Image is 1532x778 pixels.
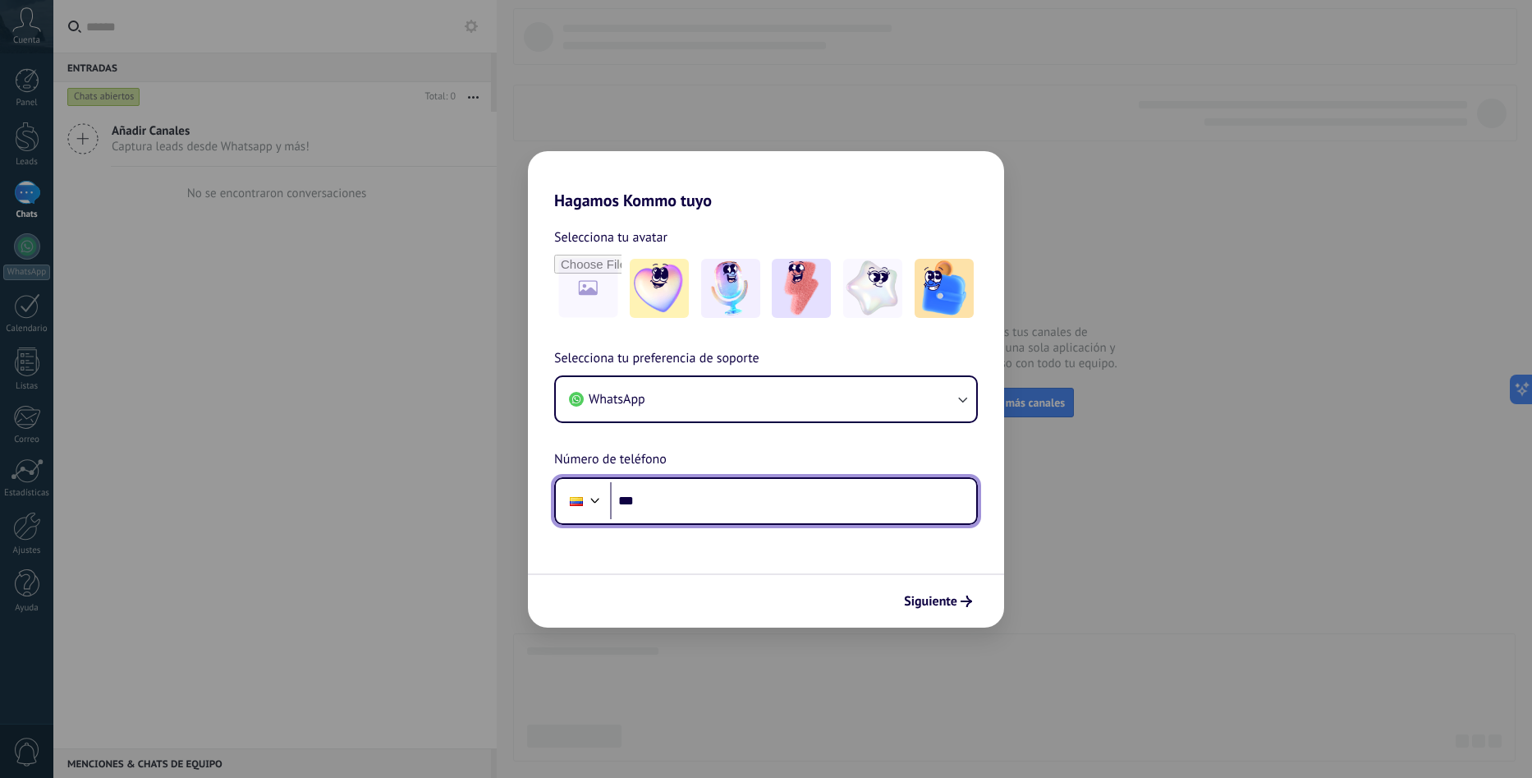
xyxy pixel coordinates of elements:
span: Selecciona tu avatar [554,227,667,248]
span: Número de teléfono [554,449,667,471]
img: -4.jpeg [843,259,902,318]
img: -2.jpeg [701,259,760,318]
span: WhatsApp [589,391,645,407]
h2: Hagamos Kommo tuyo [528,151,1004,210]
img: -1.jpeg [630,259,689,318]
button: Siguiente [897,587,979,615]
img: -3.jpeg [772,259,831,318]
div: Colombia: + 57 [561,484,592,518]
img: -5.jpeg [915,259,974,318]
span: Siguiente [904,596,957,607]
span: Selecciona tu preferencia de soporte [554,348,759,370]
button: WhatsApp [556,377,976,421]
